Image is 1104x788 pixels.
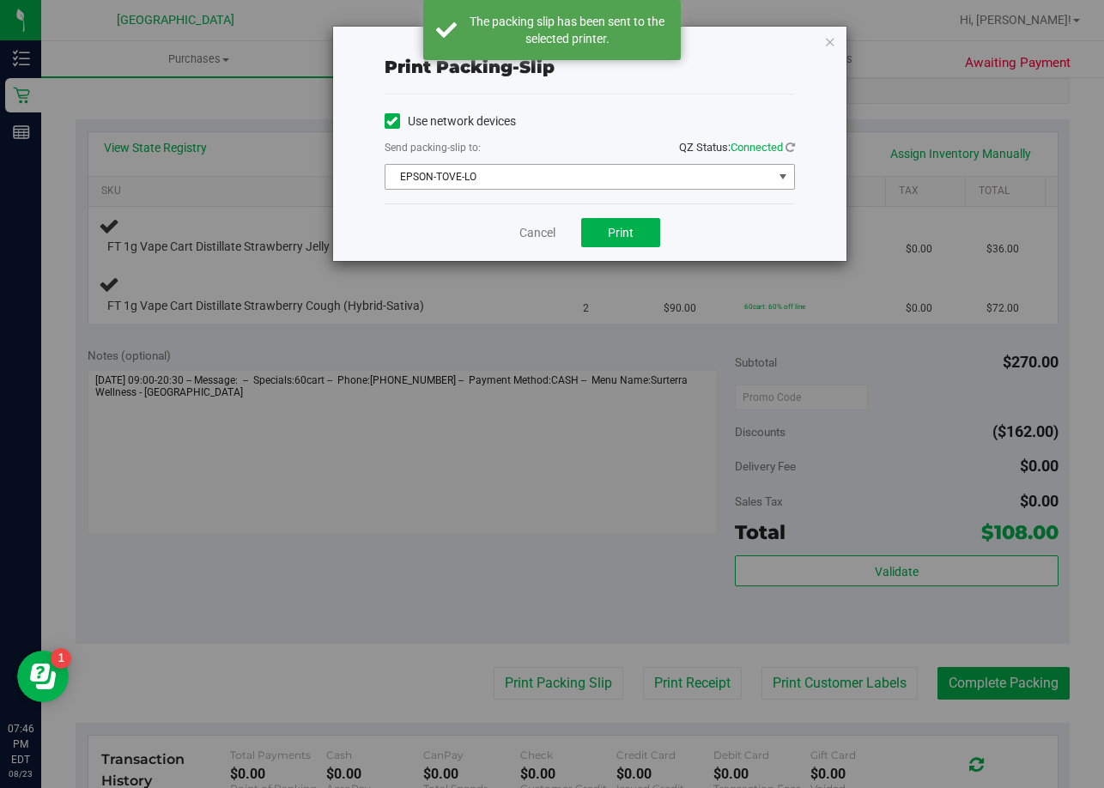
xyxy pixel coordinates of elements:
[17,651,69,702] iframe: Resource center
[581,218,660,247] button: Print
[679,141,795,154] span: QZ Status:
[466,13,668,47] div: The packing slip has been sent to the selected printer.
[385,140,481,155] label: Send packing-slip to:
[731,141,783,154] span: Connected
[772,165,793,189] span: select
[519,224,555,242] a: Cancel
[385,112,516,130] label: Use network devices
[385,165,773,189] span: EPSON-TOVE-LO
[608,226,634,239] span: Print
[385,57,555,77] span: Print packing-slip
[51,648,71,669] iframe: Resource center unread badge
